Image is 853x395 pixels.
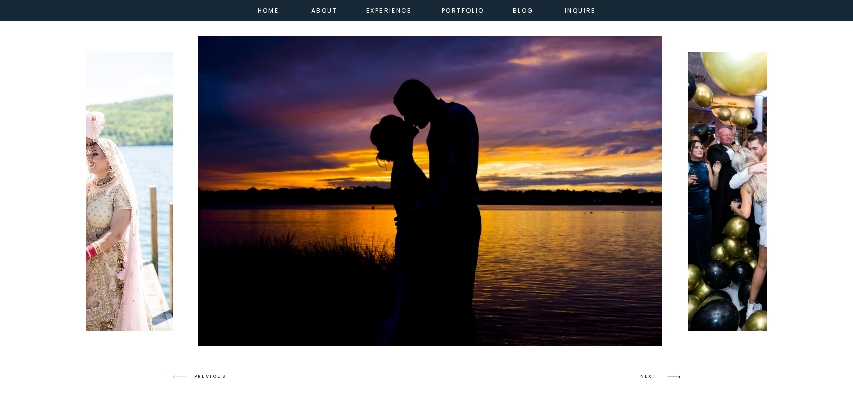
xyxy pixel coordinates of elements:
[254,5,282,14] a: home
[366,5,407,14] a: experience
[640,372,659,381] h3: NEXT
[194,372,233,381] h3: PREVIOUS
[562,5,599,14] a: inquire
[505,5,541,14] a: Blog
[441,5,485,14] a: portfolio
[311,5,334,14] a: about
